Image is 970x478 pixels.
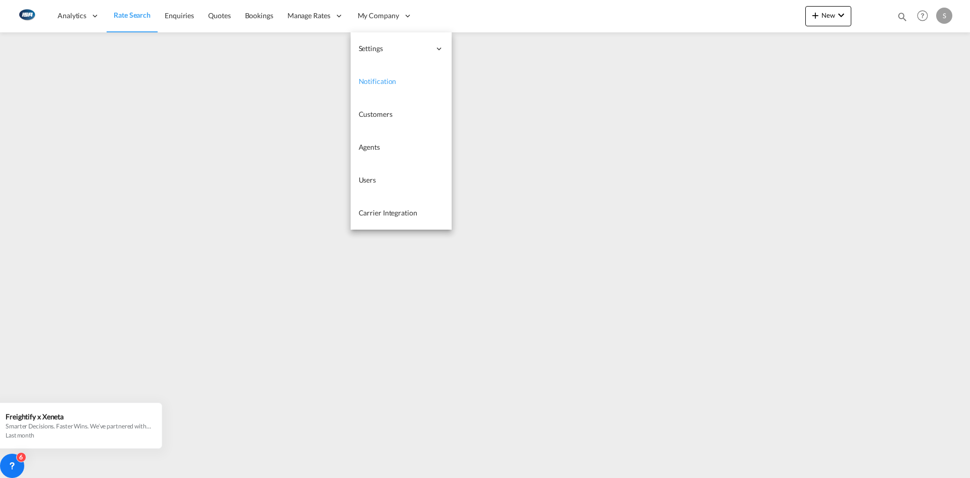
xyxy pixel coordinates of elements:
[359,143,380,151] span: Agents
[358,11,399,21] span: My Company
[805,6,851,26] button: icon-plus 400-fgNewicon-chevron-down
[936,8,952,24] div: S
[914,7,931,24] span: Help
[835,9,847,21] md-icon: icon-chevron-down
[15,5,38,27] img: 1aa151c0c08011ec8d6f413816f9a227.png
[351,197,452,230] a: Carrier Integration
[351,131,452,164] a: Agents
[208,11,230,20] span: Quotes
[287,11,330,21] span: Manage Rates
[351,32,452,65] div: Settings
[114,11,151,19] span: Rate Search
[897,11,908,22] md-icon: icon-magnify
[359,77,397,85] span: Notification
[58,11,86,21] span: Analytics
[351,164,452,197] a: Users
[165,11,194,20] span: Enquiries
[245,11,273,20] span: Bookings
[809,11,847,19] span: New
[351,98,452,131] a: Customers
[914,7,936,25] div: Help
[359,208,417,217] span: Carrier Integration
[359,44,430,54] span: Settings
[351,65,452,98] a: Notification
[897,11,908,26] div: icon-magnify
[359,110,393,118] span: Customers
[809,9,821,21] md-icon: icon-plus 400-fg
[359,176,376,184] span: Users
